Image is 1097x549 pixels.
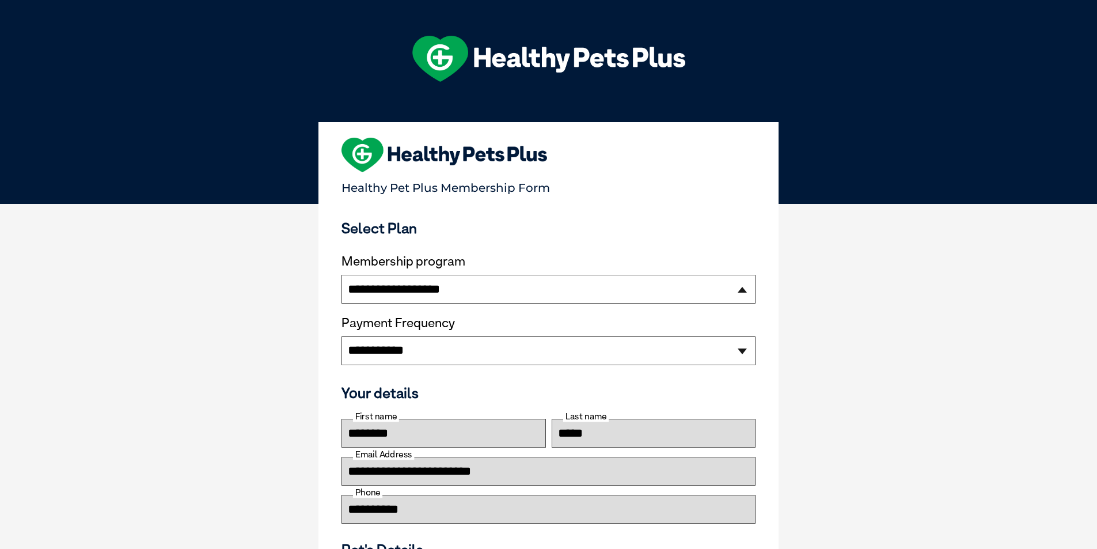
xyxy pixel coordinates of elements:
[353,487,382,498] label: Phone
[341,219,756,237] h3: Select Plan
[341,316,455,331] label: Payment Frequency
[563,411,609,422] label: Last name
[341,138,547,172] img: heart-shape-hpp-logo-large.png
[341,384,756,402] h3: Your details
[341,254,756,269] label: Membership program
[353,411,399,422] label: First name
[353,449,414,460] label: Email Address
[412,36,685,82] img: hpp-logo-landscape-green-white.png
[341,176,756,195] p: Healthy Pet Plus Membership Form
